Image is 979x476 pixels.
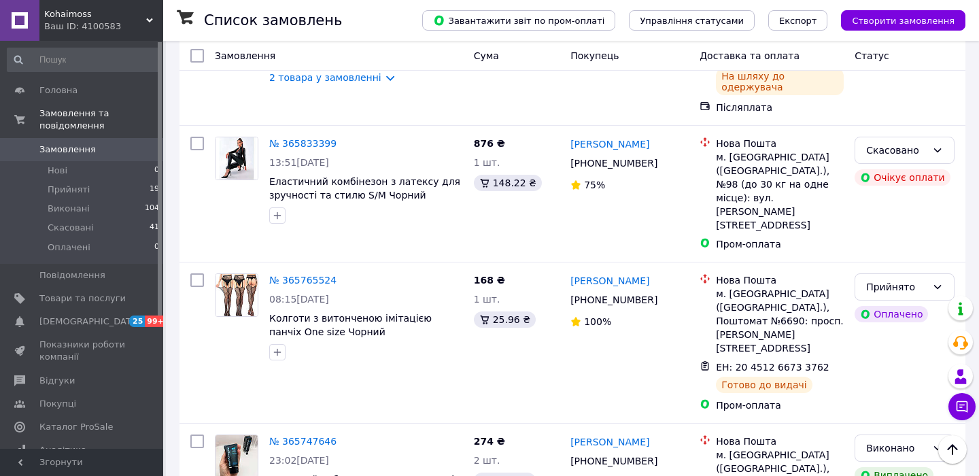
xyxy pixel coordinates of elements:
[39,444,86,456] span: Аналітика
[433,14,604,27] span: Завантажити звіт по пром-оплаті
[716,68,844,95] div: На шляху до одержувача
[584,180,605,190] span: 75%
[570,137,649,151] a: [PERSON_NAME]
[716,137,844,150] div: Нова Пошта
[866,279,927,294] div: Прийнято
[44,20,163,33] div: Ваш ID: 4100583
[215,273,258,317] a: Фото товару
[48,222,94,234] span: Скасовані
[474,138,505,149] span: 876 ₴
[827,14,965,25] a: Створити замовлення
[145,203,159,215] span: 104
[48,203,90,215] span: Виконані
[584,316,611,327] span: 100%
[269,436,337,447] a: № 365747646
[269,157,329,168] span: 13:51[DATE]
[269,176,460,201] a: Еластичний комбінезон з латексу для зручності та стилю S/M Чорний
[568,154,660,173] div: [PHONE_NUMBER]
[269,275,337,286] a: № 365765524
[716,150,844,232] div: м. [GEOGRAPHIC_DATA] ([GEOGRAPHIC_DATA].), №98 (до 30 кг на одне місце): вул. [PERSON_NAME][STREE...
[938,435,967,464] button: Наверх
[269,455,329,466] span: 23:02[DATE]
[841,10,965,31] button: Створити замовлення
[39,339,126,363] span: Показники роботи компанії
[855,169,950,186] div: Очікує оплати
[48,184,90,196] span: Прийняті
[422,10,615,31] button: Завантажити звіт по пром-оплаті
[39,269,105,282] span: Повідомлення
[716,273,844,287] div: Нова Пошта
[7,48,160,72] input: Пошук
[39,421,113,433] span: Каталог ProSale
[855,50,889,61] span: Статус
[150,222,159,234] span: 41
[474,436,505,447] span: 274 ₴
[129,316,145,327] span: 25
[474,157,500,168] span: 1 шт.
[48,241,90,254] span: Оплачені
[39,398,76,410] span: Покупці
[215,137,258,180] a: Фото товару
[39,375,75,387] span: Відгуки
[215,50,275,61] span: Замовлення
[570,50,619,61] span: Покупець
[948,393,976,420] button: Чат з покупцем
[474,50,499,61] span: Cума
[570,435,649,449] a: [PERSON_NAME]
[474,294,500,305] span: 1 шт.
[568,452,660,471] div: [PHONE_NUMBER]
[48,165,67,177] span: Нові
[44,8,146,20] span: Kohaimoss
[568,290,660,309] div: [PHONE_NUMBER]
[216,137,258,180] img: Фото товару
[640,16,744,26] span: Управління статусами
[39,107,163,132] span: Замовлення та повідомлення
[154,165,159,177] span: 0
[716,435,844,448] div: Нова Пошта
[204,12,342,29] h1: Список замовлень
[700,50,800,61] span: Доставка та оплата
[474,311,536,328] div: 25.96 ₴
[154,241,159,254] span: 0
[716,287,844,355] div: м. [GEOGRAPHIC_DATA] ([GEOGRAPHIC_DATA].), Поштомат №6690: просп. [PERSON_NAME][STREET_ADDRESS]
[39,316,140,328] span: [DEMOGRAPHIC_DATA]
[866,441,927,456] div: Виконано
[474,275,505,286] span: 168 ₴
[216,274,258,316] img: Фото товару
[570,274,649,288] a: [PERSON_NAME]
[852,16,955,26] span: Створити замовлення
[716,237,844,251] div: Пром-оплата
[269,72,381,83] a: 2 товара у замовленні
[39,143,96,156] span: Замовлення
[855,306,928,322] div: Оплачено
[716,362,829,373] span: ЕН: 20 4512 6673 3762
[716,101,844,114] div: Післяплата
[474,455,500,466] span: 2 шт.
[768,10,828,31] button: Експорт
[716,377,812,393] div: Готово до видачі
[779,16,817,26] span: Експорт
[39,84,78,97] span: Головна
[716,398,844,412] div: Пром-оплата
[269,294,329,305] span: 08:15[DATE]
[145,316,167,327] span: 99+
[474,175,542,191] div: 148.22 ₴
[150,184,159,196] span: 19
[866,143,927,158] div: Скасовано
[629,10,755,31] button: Управління статусами
[269,313,432,337] a: Колготи з витонченою імітацією панчіх One size Чорний
[39,292,126,305] span: Товари та послуги
[269,138,337,149] a: № 365833399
